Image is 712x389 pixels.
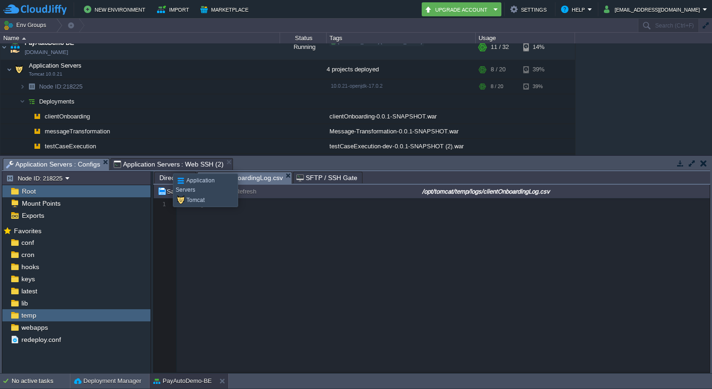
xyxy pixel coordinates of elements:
[74,376,141,386] button: Deployment Manager
[327,139,476,153] div: testCaseExecution-dev-0.0.1-SNAPSHOT (2).war
[20,199,62,208] a: Mount Points
[12,374,70,389] div: No active tasks
[39,83,63,90] span: Node ID:
[25,94,38,109] img: AMDAwAAAACH5BAEAAAAALAAAAAABAAEAAAICRAEAOw==
[20,275,36,283] a: keys
[523,60,554,79] div: 39%
[424,4,491,15] button: Upgrade Account
[296,172,357,183] span: SFTP / SSH Gate
[153,376,212,386] button: PayAutoDemo-BE
[510,4,549,15] button: Settings
[0,35,8,60] img: AMDAwAAAACH5BAEAAAAALAAAAAABAAEAAAICRAEAOw==
[200,4,251,15] button: Marketplace
[327,154,476,168] div: autoverify-0.0.1-SNAPSHOT.war
[327,109,476,124] div: clientOnboarding-0.0.1-SNAPSHOT.war
[31,154,44,168] img: AMDAwAAAACH5BAEAAAAALAAAAAABAAEAAAICRAEAOw==
[84,4,148,15] button: New Environment
[22,37,26,40] img: AMDAwAAAACH5BAEAAAAALAAAAAABAAEAAAICRAEAOw==
[44,112,91,120] a: clientOnboarding
[3,19,49,32] button: Env Groups
[20,263,41,271] a: hooks
[20,323,49,332] a: webapps
[20,187,37,195] a: Root
[20,250,36,259] a: cron
[6,159,100,170] span: Application Servers : Configs
[20,211,46,220] a: Exports
[476,33,575,43] div: Usage
[491,60,506,79] div: 8 / 20
[8,35,21,60] img: AMDAwAAAACH5BAEAAAAALAAAAAABAAEAAAICRAEAOw==
[1,33,280,43] div: Name
[280,35,327,60] div: Running
[20,299,29,307] a: lib
[157,187,184,195] button: Save
[38,83,84,90] a: Node ID:218225
[44,142,97,150] a: testCaseExecution
[13,60,26,79] img: AMDAwAAAACH5BAEAAAAALAAAAAABAAEAAAICRAEAOw==
[197,172,292,183] li: /opt/tomcat/temp/logs/clientOnboardingLog.csv
[25,124,31,139] img: AMDAwAAAACH5BAEAAAAALAAAAAABAAEAAAICRAEAOw==
[12,227,43,235] span: Favorites
[7,60,12,79] img: AMDAwAAAACH5BAEAAAAALAAAAAABAAEAAAICRAEAOw==
[604,4,703,15] button: [EMAIL_ADDRESS][DOMAIN_NAME]
[31,124,44,139] img: AMDAwAAAACH5BAEAAAAALAAAAAABAAEAAAICRAEAOw==
[20,238,35,247] a: conf
[157,4,192,15] button: Import
[29,71,62,77] span: Tomcat 10.0.21
[331,83,383,89] span: 10.0.21-openjdk-17.0.2
[31,139,44,153] img: AMDAwAAAACH5BAEAAAAALAAAAAABAAEAAAICRAEAOw==
[226,187,259,195] button: Refresh
[3,4,67,15] img: CloudJiffy
[20,311,38,320] a: temp
[25,139,31,153] img: AMDAwAAAACH5BAEAAAAALAAAAAABAAEAAAICRAEAOw==
[176,175,235,195] div: Application Servers
[114,159,224,170] span: Application Servers : Web SSH (2)
[25,79,38,94] img: AMDAwAAAACH5BAEAAAAALAAAAAABAAEAAAICRAEAOw==
[44,127,111,135] a: messageTransformation
[12,227,43,235] a: Favorites
[523,35,554,60] div: 14%
[20,287,39,295] a: latest
[176,195,235,205] div: Tomcat
[6,174,65,182] button: Node ID: 218225
[20,94,25,109] img: AMDAwAAAACH5BAEAAAAALAAAAAABAAEAAAICRAEAOw==
[200,172,283,184] span: clientOnboardingLog.csv
[38,97,76,105] a: Deployments
[38,83,84,90] span: 218225
[25,48,68,57] a: [DOMAIN_NAME]
[159,172,191,183] span: Directories
[25,109,31,124] img: AMDAwAAAACH5BAEAAAAALAAAAAABAAEAAAICRAEAOw==
[28,62,83,69] a: Application ServersTomcat 10.0.21
[31,109,44,124] img: AMDAwAAAACH5BAEAAAAALAAAAAABAAEAAAICRAEAOw==
[523,79,554,94] div: 39%
[327,124,476,139] div: Message-Transformation-0.0.1-SNAPSHOT.war
[327,33,475,43] div: Tags
[28,62,83,69] span: Application Servers
[25,154,31,168] img: AMDAwAAAACH5BAEAAAAALAAAAAABAAEAAAICRAEAOw==
[561,4,588,15] button: Help
[20,335,62,344] a: redeploy.conf
[327,60,476,79] div: 4 projects deployed
[491,35,509,60] div: 11 / 32
[20,79,25,94] img: AMDAwAAAACH5BAEAAAAALAAAAAABAAEAAAICRAEAOw==
[491,79,503,94] div: 8 / 20
[281,33,326,43] div: Status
